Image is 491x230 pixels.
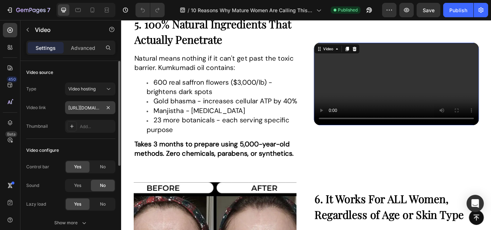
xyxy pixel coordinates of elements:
div: Type [26,86,36,92]
span: No [100,182,106,189]
video: Video [225,27,417,123]
button: Show more [26,216,115,229]
div: Video configure [26,147,59,154]
span: No [100,201,106,207]
p: 7 [47,6,50,14]
div: Add... [80,123,114,130]
p: Settings [36,44,56,52]
p: Video [35,25,96,34]
span: Yes [74,164,81,170]
iframe: Design area [121,20,491,230]
button: Video hosting [65,83,115,95]
span: Yes [74,201,81,207]
span: No [100,164,106,170]
button: Publish [443,3,473,17]
div: Video [234,30,248,37]
div: Lazy load [26,201,46,207]
button: 7 [3,3,54,17]
div: Thumbnail [26,123,48,130]
span: Published [338,7,358,13]
button: Save [417,3,440,17]
div: Undo/Redo [136,3,165,17]
p: Advanced [71,44,95,52]
div: Video link [26,104,46,111]
div: Show more [54,219,88,226]
div: Open Intercom Messenger [467,195,484,212]
div: 450 [7,76,17,82]
div: Publish [449,6,467,14]
div: Beta [5,131,17,137]
span: Video hosting [68,86,96,91]
span: Yes [74,182,81,189]
div: Control bar [26,164,49,170]
span: Save [423,7,435,13]
div: Video source [26,69,53,76]
span: / [188,6,189,14]
span: 10 Reasons Why Mature Women Are Calling This Ancient [191,6,313,14]
input: Insert video url here [65,101,115,114]
div: Sound [26,182,39,189]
